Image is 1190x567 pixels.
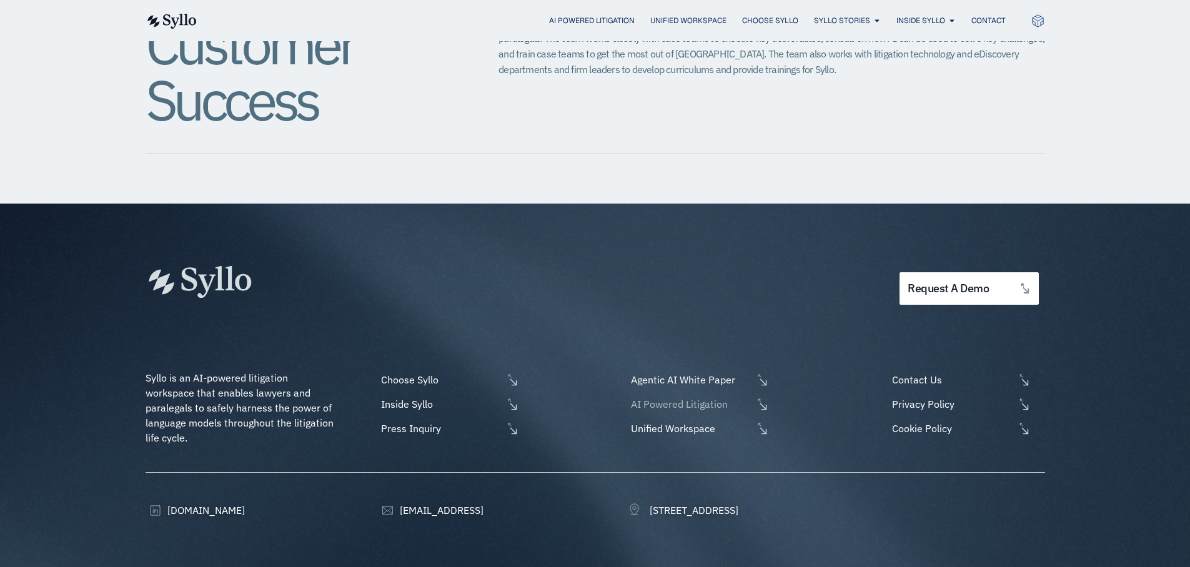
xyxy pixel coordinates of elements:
span: Choose Syllo [378,372,503,387]
span: Unified Workspace [628,421,753,436]
a: [STREET_ADDRESS] [628,503,738,518]
a: Contact Us [889,372,1044,387]
a: [EMAIL_ADDRESS] [378,503,483,518]
span: Inside Syllo [378,397,503,412]
a: AI Powered Litigation [628,397,769,412]
span: Contact Us [889,372,1014,387]
a: Press Inquiry [378,421,519,436]
a: Unified Workspace [628,421,769,436]
span: Agentic AI White Paper [628,372,753,387]
h2: Customer Success [146,16,449,128]
img: syllo [146,14,197,29]
a: Unified Workspace [650,15,726,26]
span: Cookie Policy [889,421,1014,436]
span: Syllo is an AI-powered litigation workspace that enables lawyers and paralegals to safely harness... [146,372,336,444]
a: Choose Syllo [742,15,798,26]
a: AI Powered Litigation [549,15,635,26]
a: Agentic AI White Paper [628,372,769,387]
a: Privacy Policy [889,397,1044,412]
a: Inside Syllo [378,397,519,412]
div: Menu Toggle [222,15,1006,27]
a: Contact [971,15,1006,26]
nav: Menu [222,15,1006,27]
span: Press Inquiry [378,421,503,436]
span: request a demo [908,283,989,295]
a: [DOMAIN_NAME] [146,503,245,518]
span: [EMAIL_ADDRESS] [397,503,483,518]
a: Syllo Stories [814,15,870,26]
p: Syllo’s customer success team is a multi-disciplinary team of experienced AI experts, litigators,... [498,16,1044,77]
a: request a demo [900,272,1038,305]
a: Inside Syllo [896,15,945,26]
span: [DOMAIN_NAME] [164,503,245,518]
span: [STREET_ADDRESS] [647,503,738,518]
span: AI Powered Litigation [628,397,753,412]
span: Privacy Policy [889,397,1014,412]
a: Cookie Policy [889,421,1044,436]
a: Choose Syllo [378,372,519,387]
